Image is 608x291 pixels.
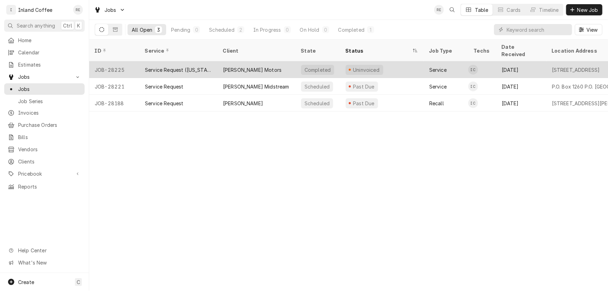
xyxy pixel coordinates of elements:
a: Bills [4,131,85,143]
div: Inland Coffee [18,6,52,14]
div: [DATE] [496,78,546,95]
a: Go to Help Center [4,245,85,256]
div: State [301,47,334,54]
div: Past Due [352,100,376,107]
div: 1 [369,26,373,33]
div: Uninvoiced [352,66,380,74]
span: Purchase Orders [18,121,81,129]
div: 0 [194,26,199,33]
div: Service [145,47,210,54]
a: Jobs [4,83,85,95]
span: Clients [18,158,81,165]
span: Help Center [18,247,80,254]
div: RE [434,5,444,15]
div: Past Due [352,83,376,90]
span: Jobs [18,73,71,81]
div: On Hold [300,26,320,33]
span: View [585,26,599,33]
div: Techs [474,47,491,54]
div: IC [468,98,478,108]
div: [STREET_ADDRESS] [552,66,600,74]
span: Home [18,37,81,44]
span: Pricebook [18,170,71,177]
div: [DATE] [496,61,546,78]
span: Search anything [17,22,55,29]
span: Jobs [105,6,116,14]
a: Clients [4,156,85,167]
div: Table [475,6,488,14]
div: I [6,5,16,15]
div: JOB-28225 [89,61,139,78]
div: ID [95,47,132,54]
a: Job Series [4,95,85,107]
div: All Open [132,26,152,33]
div: JOB-28188 [89,95,139,112]
span: Vendors [18,146,81,153]
span: Reports [18,183,81,190]
div: Pending [171,26,190,33]
div: Inland Coffee and Beverage (Service Company)'s Avatar [468,98,478,108]
div: Scheduled [304,83,330,90]
div: Service [429,66,447,74]
div: Scheduled [209,26,234,33]
a: Go to Pricebook [4,168,85,179]
a: Go to Jobs [4,71,85,83]
div: Service Request [145,100,183,107]
a: Calendar [4,47,85,58]
div: Recall [429,100,444,107]
a: Reports [4,181,85,192]
div: 0 [324,26,328,33]
div: Ruth Easley's Avatar [434,5,444,15]
a: Go to What's New [4,257,85,268]
div: Completed [304,66,331,74]
div: Client [223,47,288,54]
div: Status [346,47,411,54]
a: Purchase Orders [4,119,85,131]
button: New Job [566,4,602,15]
input: Keyword search [507,24,569,35]
a: Home [4,35,85,46]
a: Vendors [4,144,85,155]
div: RE [73,5,83,15]
span: K [77,22,80,29]
a: Estimates [4,59,85,70]
div: Service Request [145,83,183,90]
span: Job Series [18,98,81,105]
span: Calendar [18,49,81,56]
span: Bills [18,133,81,141]
div: 3 [156,26,161,33]
div: 2 [239,26,243,33]
span: Jobs [18,85,81,93]
span: C [77,278,80,286]
div: [PERSON_NAME] Midstream [223,83,289,90]
div: [PERSON_NAME] [223,100,263,107]
div: Service Request ([US_STATE]) [145,66,212,74]
a: Invoices [4,107,85,118]
span: Ctrl [63,22,72,29]
div: In Progress [253,26,281,33]
div: Job Type [429,47,463,54]
div: Scheduled [304,100,330,107]
div: Ruth Easley's Avatar [73,5,83,15]
span: Create [18,279,34,285]
div: [PERSON_NAME] Motors [223,66,282,74]
div: Inland Coffee and Beverage (Service Company)'s Avatar [468,65,478,75]
div: Inland Coffee and Beverage (Service Company)'s Avatar [468,82,478,91]
button: View [575,24,602,35]
a: Go to Jobs [91,4,128,16]
div: Service [429,83,447,90]
div: JOB-28221 [89,78,139,95]
div: IC [468,65,478,75]
div: Date Received [502,43,539,58]
div: IC [468,82,478,91]
button: Search anythingCtrlK [4,20,85,32]
div: Completed [338,26,364,33]
span: What's New [18,259,80,266]
span: New Job [576,6,600,14]
span: Invoices [18,109,81,116]
div: [DATE] [496,95,546,112]
span: Estimates [18,61,81,68]
div: Timeline [539,6,559,14]
button: Open search [447,4,458,15]
div: Cards [507,6,521,14]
